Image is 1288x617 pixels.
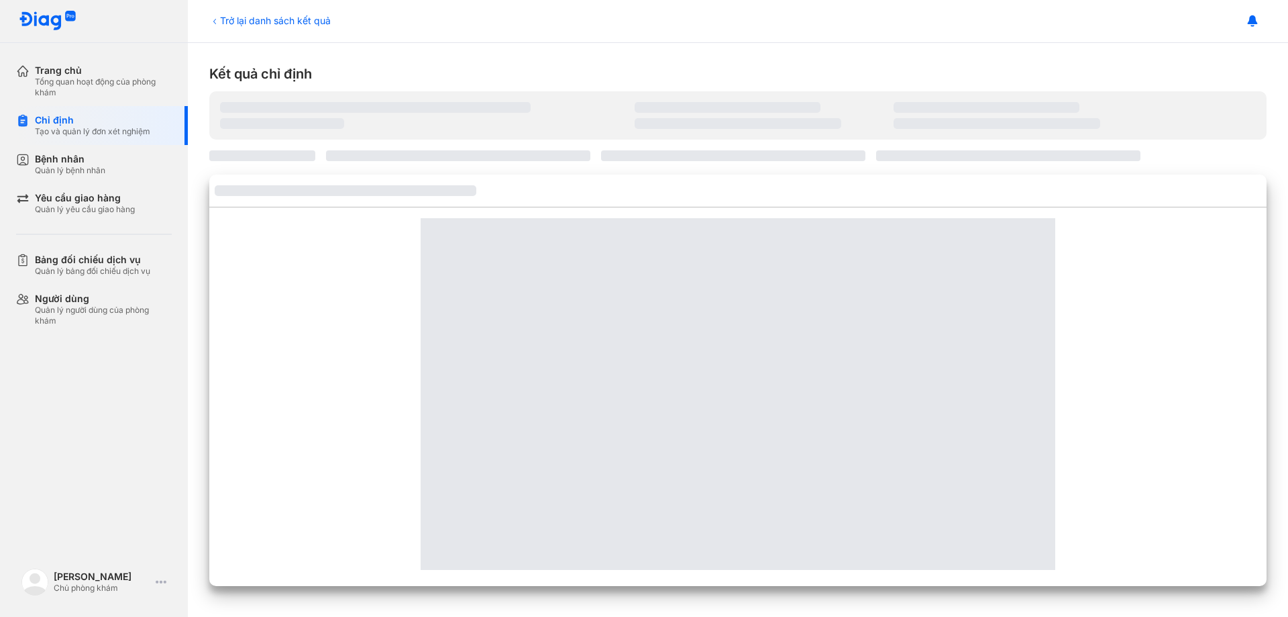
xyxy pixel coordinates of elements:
[35,305,172,326] div: Quản lý người dùng của phòng khám
[35,77,172,98] div: Tổng quan hoạt động của phòng khám
[35,254,150,266] div: Bảng đối chiếu dịch vụ
[35,64,172,77] div: Trang chủ
[209,64,1267,83] div: Kết quả chỉ định
[54,571,150,583] div: [PERSON_NAME]
[35,114,150,126] div: Chỉ định
[21,569,48,596] img: logo
[35,153,105,165] div: Bệnh nhân
[35,293,172,305] div: Người dùng
[54,583,150,594] div: Chủ phòng khám
[35,204,135,215] div: Quản lý yêu cầu giao hàng
[19,11,76,32] img: logo
[35,192,135,204] div: Yêu cầu giao hàng
[35,165,105,176] div: Quản lý bệnh nhân
[35,266,150,277] div: Quản lý bảng đối chiếu dịch vụ
[209,13,331,28] div: Trở lại danh sách kết quả
[35,126,150,137] div: Tạo và quản lý đơn xét nghiệm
